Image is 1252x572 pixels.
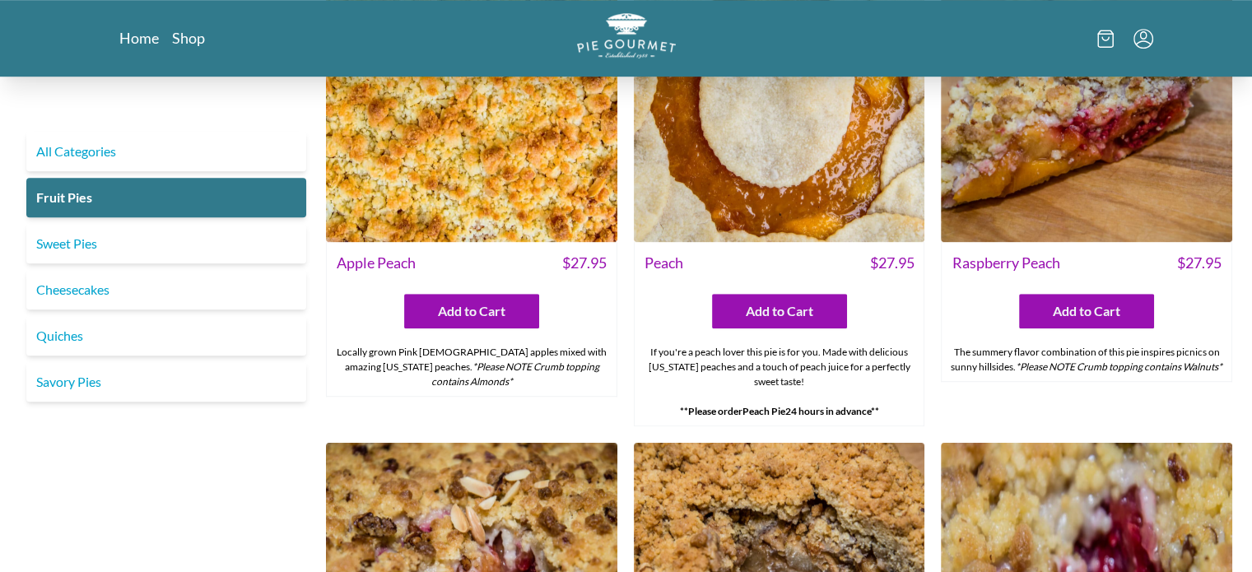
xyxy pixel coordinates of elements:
[172,28,205,48] a: Shop
[577,13,676,58] img: logo
[712,294,847,328] button: Add to Cart
[438,301,505,321] span: Add to Cart
[327,338,617,396] div: Locally grown Pink [DEMOGRAPHIC_DATA] apples mixed with amazing [US_STATE] peaches.
[337,252,416,274] span: Apple Peach
[645,252,683,274] span: Peach
[1177,252,1222,274] span: $ 27.95
[1016,360,1222,373] em: *Please NOTE Crumb topping contains Walnuts*
[635,338,924,426] div: If you're a peach lover this pie is for you. Made with delicious [US_STATE] peaches and a touch o...
[577,13,676,63] a: Logo
[742,405,785,417] strong: Peach Pie
[119,28,159,48] a: Home
[26,316,306,356] a: Quiches
[746,301,813,321] span: Add to Cart
[952,252,1059,274] span: Raspberry Peach
[26,270,306,309] a: Cheesecakes
[1053,301,1120,321] span: Add to Cart
[431,360,599,388] em: *Please NOTE Crumb topping contains Almonds*
[942,338,1231,381] div: The summery flavor combination of this pie inspires picnics on sunny hillsides.
[869,252,914,274] span: $ 27.95
[26,224,306,263] a: Sweet Pies
[26,178,306,217] a: Fruit Pies
[562,252,607,274] span: $ 27.95
[1133,29,1153,49] button: Menu
[404,294,539,328] button: Add to Cart
[26,362,306,402] a: Savory Pies
[680,405,879,417] strong: **Please order 24 hours in advance**
[1019,294,1154,328] button: Add to Cart
[26,132,306,171] a: All Categories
